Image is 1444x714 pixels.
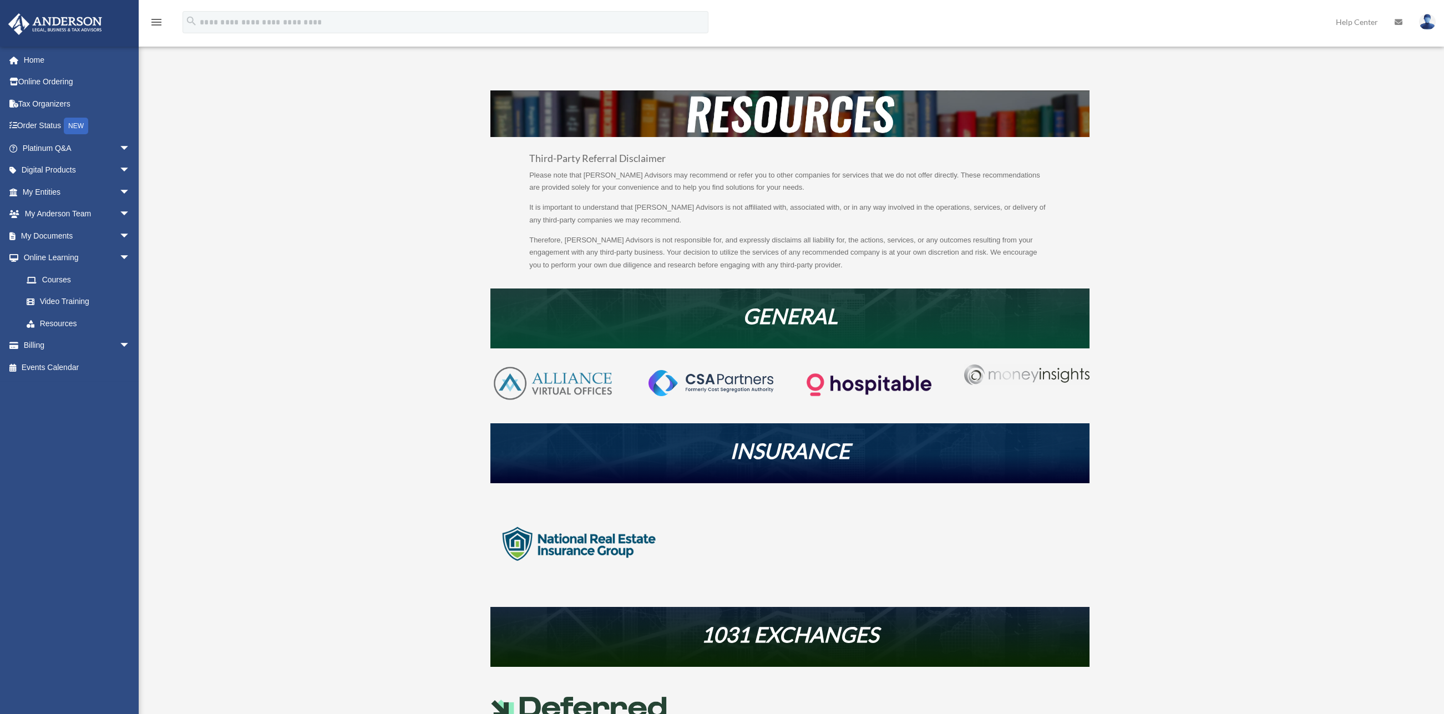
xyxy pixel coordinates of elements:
p: Please note that [PERSON_NAME] Advisors may recommend or refer you to other companies for service... [529,169,1051,202]
img: Money-Insights-Logo-Silver NEW [964,364,1089,385]
h3: Third-Party Referral Disclaimer [529,154,1051,169]
span: arrow_drop_down [119,225,141,247]
a: My Entitiesarrow_drop_down [8,181,147,203]
a: Digital Productsarrow_drop_down [8,159,147,181]
a: My Documentsarrow_drop_down [8,225,147,247]
span: arrow_drop_down [119,335,141,357]
img: Logo-transparent-dark [807,364,931,405]
span: arrow_drop_down [119,159,141,182]
p: It is important to understand that [PERSON_NAME] Advisors is not affiliated with, associated with... [529,201,1051,234]
a: Billingarrow_drop_down [8,335,147,357]
img: logo-nreig [490,500,668,589]
img: Anderson Advisors Platinum Portal [5,13,105,35]
a: Platinum Q&Aarrow_drop_down [8,137,147,159]
span: arrow_drop_down [119,247,141,270]
em: 1031 EXCHANGES [701,621,879,647]
img: User Pic [1419,14,1436,30]
i: menu [150,16,163,29]
img: CSA-partners-Formerly-Cost-Segregation-Authority [648,370,773,396]
img: resources-header [490,90,1090,137]
a: Order StatusNEW [8,115,147,138]
span: arrow_drop_down [119,203,141,226]
em: INSURANCE [730,438,850,463]
i: search [185,15,197,27]
a: Tax Organizers [8,93,147,115]
div: NEW [64,118,88,134]
span: arrow_drop_down [119,181,141,204]
a: Home [8,49,147,71]
span: arrow_drop_down [119,137,141,160]
a: My Anderson Teamarrow_drop_down [8,203,147,225]
p: Therefore, [PERSON_NAME] Advisors is not responsible for, and expressly disclaims all liability f... [529,234,1051,272]
a: Events Calendar [8,356,147,378]
a: Courses [16,269,147,291]
a: menu [150,19,163,29]
em: GENERAL [743,303,838,328]
a: Video Training [16,291,147,313]
a: Online Ordering [8,71,147,93]
a: Resources [16,312,141,335]
img: AVO-logo-1-color [490,364,615,402]
a: Online Learningarrow_drop_down [8,247,147,269]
